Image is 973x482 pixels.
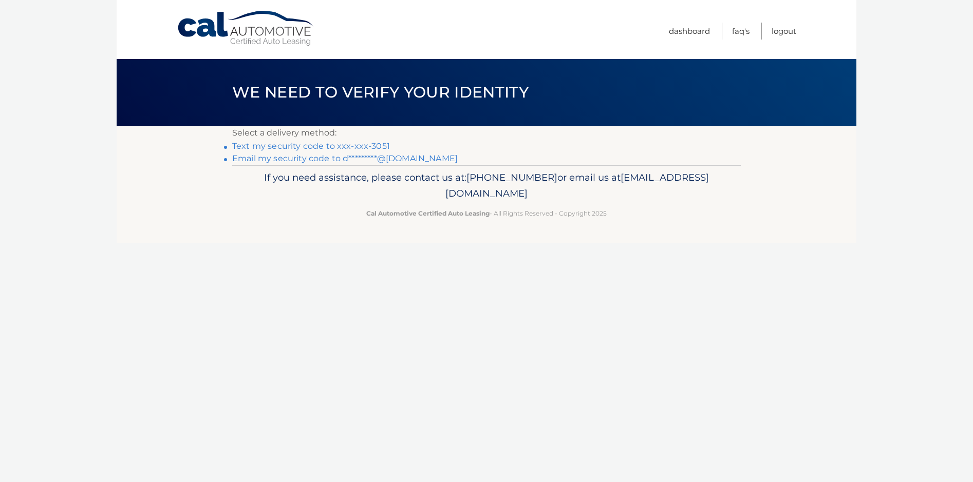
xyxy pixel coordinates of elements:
a: Email my security code to d*********@[DOMAIN_NAME] [232,153,458,163]
a: Text my security code to xxx-xxx-3051 [232,141,390,151]
a: Logout [772,23,796,40]
span: We need to verify your identity [232,83,529,102]
p: - All Rights Reserved - Copyright 2025 [239,208,734,219]
p: Select a delivery method: [232,126,741,140]
a: Cal Automotive [177,10,315,47]
a: FAQ's [732,23,750,40]
span: [PHONE_NUMBER] [466,171,557,183]
a: Dashboard [669,23,710,40]
p: If you need assistance, please contact us at: or email us at [239,169,734,202]
strong: Cal Automotive Certified Auto Leasing [366,209,490,217]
